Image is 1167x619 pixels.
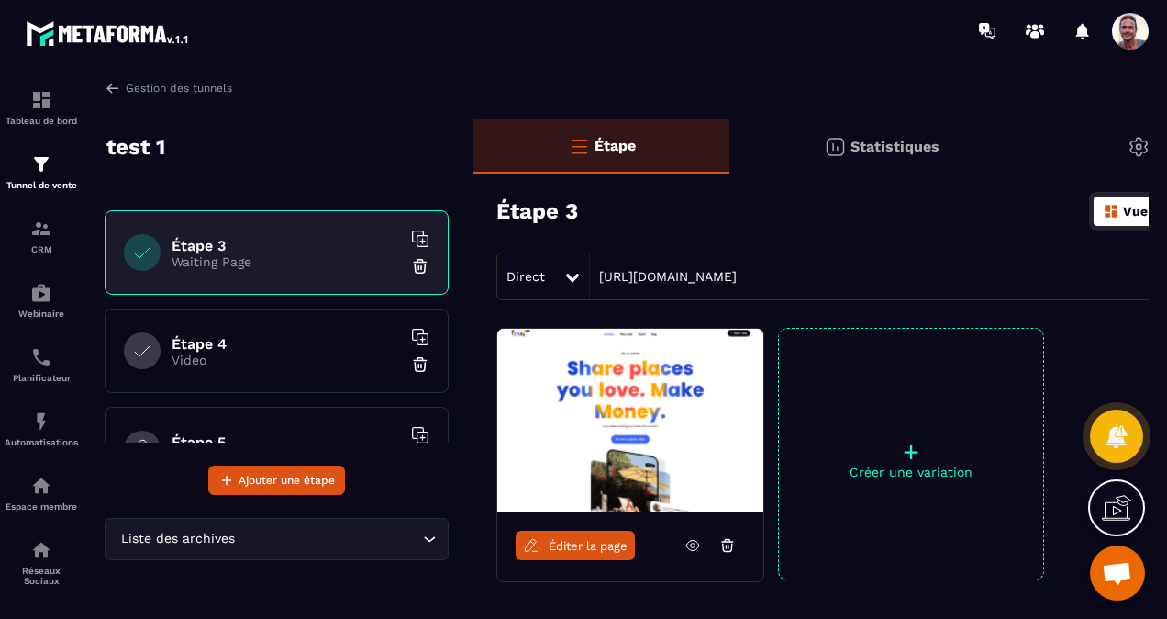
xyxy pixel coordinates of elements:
[172,254,401,269] p: Waiting Page
[5,525,78,600] a: social-networksocial-networkRéseaux Sociaux
[5,437,78,447] p: Automatisations
[506,269,545,284] span: Direct
[5,373,78,383] p: Planificateur
[30,89,52,111] img: formation
[172,353,401,367] p: Video
[30,411,52,433] img: automations
[30,282,52,304] img: automations
[5,204,78,268] a: formationformationCRM
[105,80,232,96] a: Gestion des tunnels
[1103,203,1119,219] img: dashboard-orange.40269519.svg
[1090,546,1145,601] a: Ouvrir le chat
[5,268,78,332] a: automationsautomationsWebinaire
[590,269,737,284] a: [URL][DOMAIN_NAME]
[595,137,636,154] p: Étape
[30,539,52,561] img: social-network
[497,329,763,512] img: image
[30,346,52,368] img: scheduler
[1128,136,1150,158] img: setting-gr.5f69749f.svg
[172,335,401,353] h6: Étape 4
[26,17,191,50] img: logo
[105,80,121,96] img: arrow
[208,466,345,495] button: Ajouter une étape
[5,397,78,461] a: automationsautomationsAutomatisations
[779,439,1043,465] p: +
[239,529,418,549] input: Search for option
[5,309,78,319] p: Webinaire
[568,135,590,157] img: bars-o.4a397970.svg
[411,257,429,276] img: trash
[5,140,78,204] a: formationformationTunnel de vente
[411,355,429,374] img: trash
[105,518,449,560] div: Search for option
[239,471,335,490] span: Ajouter une étape
[516,531,635,560] a: Éditer la page
[172,433,401,451] h6: Étape 5
[172,237,401,254] h6: Étape 3
[5,332,78,397] a: schedulerschedulerPlanificateur
[5,244,78,254] p: CRM
[5,566,78,586] p: Réseaux Sociaux
[5,180,78,190] p: Tunnel de vente
[5,461,78,525] a: automationsautomationsEspace membre
[496,198,578,224] h3: Étape 3
[779,465,1043,479] p: Créer une variation
[5,501,78,512] p: Espace membre
[824,136,846,158] img: stats.20deebd0.svg
[30,475,52,497] img: automations
[5,75,78,140] a: formationformationTableau de bord
[30,218,52,240] img: formation
[117,529,239,549] span: Liste des archives
[106,129,165,165] p: test 1
[549,539,628,553] span: Éditer la page
[30,153,52,175] img: formation
[850,138,939,155] p: Statistiques
[5,116,78,126] p: Tableau de bord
